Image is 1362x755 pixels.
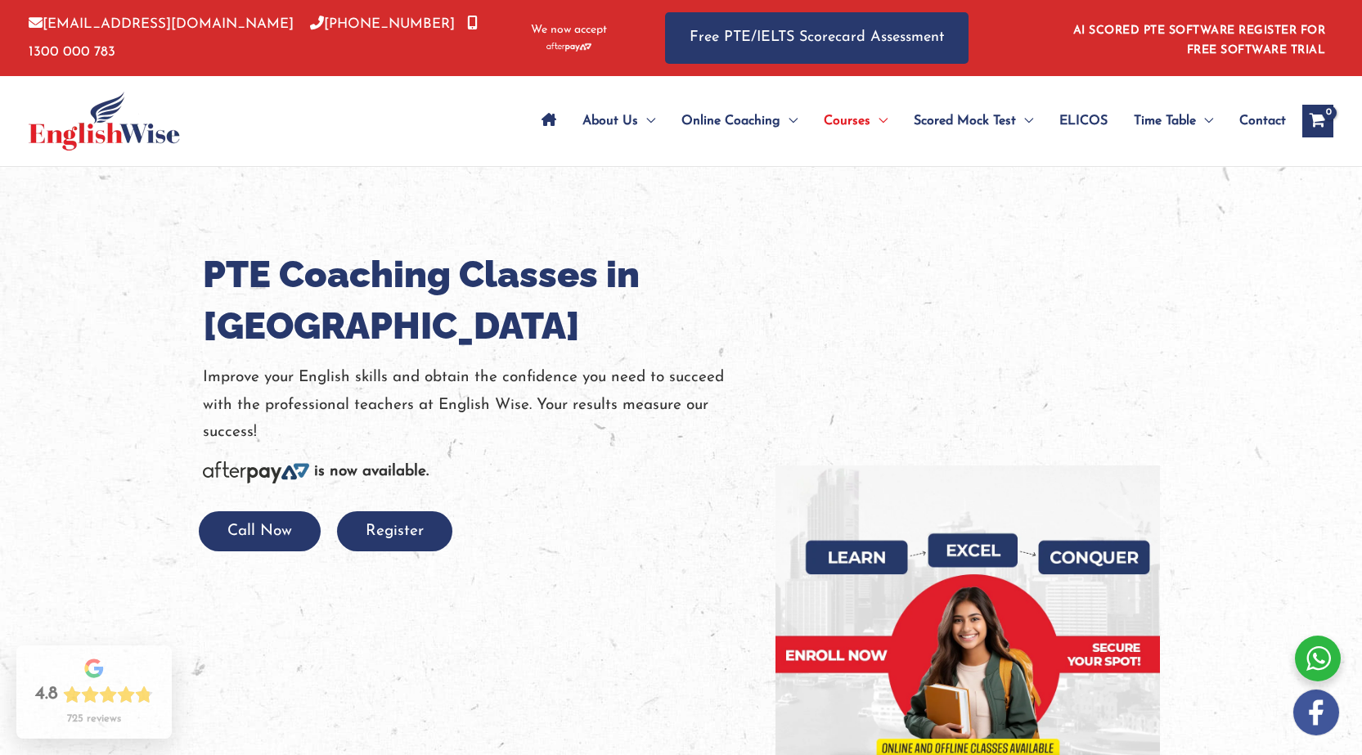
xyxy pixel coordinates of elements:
[1226,92,1286,150] a: Contact
[203,364,751,446] p: Improve your English skills and obtain the confidence you need to succeed with the professional t...
[665,12,969,64] a: Free PTE/IELTS Scorecard Assessment
[314,464,429,479] b: is now available.
[203,249,751,352] h1: PTE Coaching Classes in [GEOGRAPHIC_DATA]
[337,524,452,539] a: Register
[1239,92,1286,150] span: Contact
[1293,690,1339,735] img: white-facebook.png
[1073,25,1326,56] a: AI SCORED PTE SOFTWARE REGISTER FOR FREE SOFTWARE TRIAL
[914,92,1016,150] span: Scored Mock Test
[531,22,607,38] span: We now accept
[35,683,58,706] div: 4.8
[870,92,888,150] span: Menu Toggle
[1134,92,1196,150] span: Time Table
[780,92,798,150] span: Menu Toggle
[668,92,811,150] a: Online CoachingMenu Toggle
[824,92,870,150] span: Courses
[199,511,321,551] button: Call Now
[337,511,452,551] button: Register
[29,17,478,58] a: 1300 000 783
[546,43,591,52] img: Afterpay-Logo
[681,92,780,150] span: Online Coaching
[569,92,668,150] a: About UsMenu Toggle
[1121,92,1226,150] a: Time TableMenu Toggle
[29,92,180,151] img: cropped-ew-logo
[1063,11,1333,65] aside: Header Widget 1
[35,683,153,706] div: Rating: 4.8 out of 5
[528,92,1286,150] nav: Site Navigation: Main Menu
[29,17,294,31] a: [EMAIL_ADDRESS][DOMAIN_NAME]
[638,92,655,150] span: Menu Toggle
[1302,105,1333,137] a: View Shopping Cart, empty
[199,524,321,539] a: Call Now
[582,92,638,150] span: About Us
[901,92,1046,150] a: Scored Mock TestMenu Toggle
[1196,92,1213,150] span: Menu Toggle
[67,712,121,726] div: 725 reviews
[1016,92,1033,150] span: Menu Toggle
[811,92,901,150] a: CoursesMenu Toggle
[310,17,455,31] a: [PHONE_NUMBER]
[1046,92,1121,150] a: ELICOS
[203,461,309,483] img: Afterpay-Logo
[1059,92,1108,150] span: ELICOS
